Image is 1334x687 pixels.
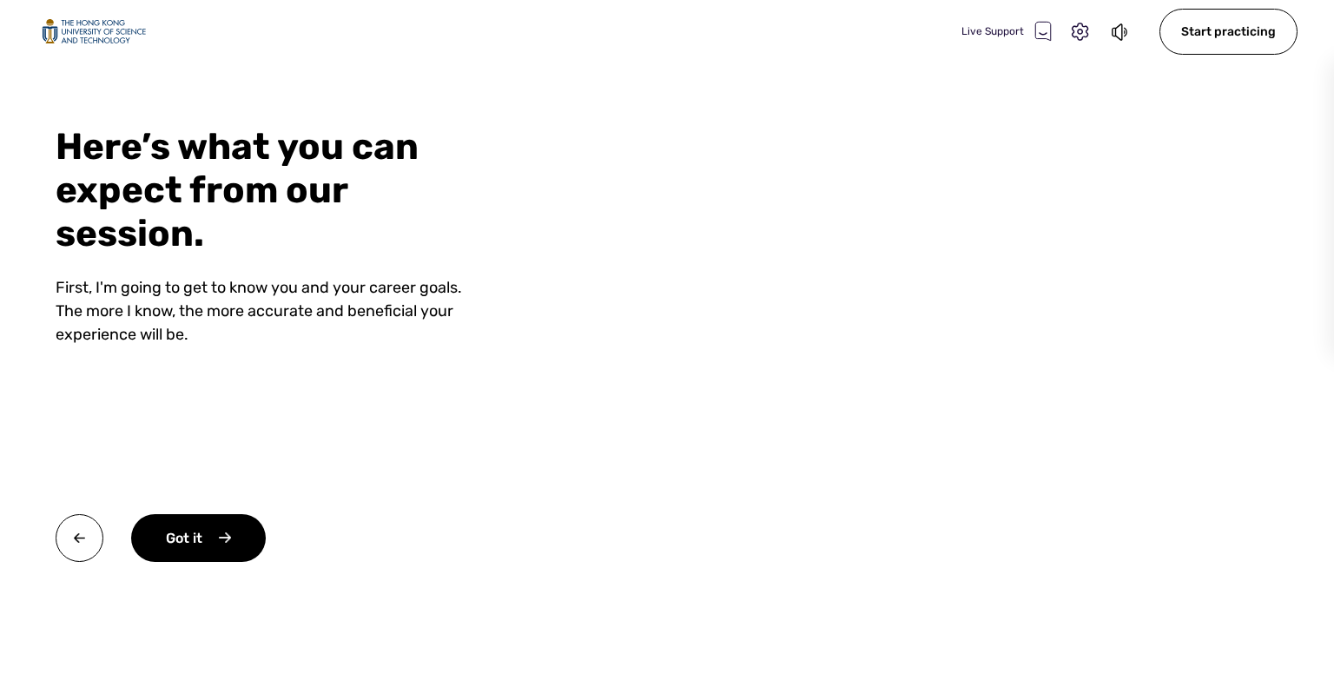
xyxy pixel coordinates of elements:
div: Here’s what you can expect from our session. [56,125,478,255]
img: twa0v+wMBzw8O7hXOoXfZwY4Rs7V4QQI7OXhSEnh6TzU1B8CMcie5QIvElVkpoMP8DJr7EI0p8Ns6ryRf5n4wFbqwEIwXmb+H... [56,514,103,562]
img: logo [42,19,146,44]
div: Live Support [961,21,1052,42]
div: First, I'm going to get to know you and your career goals. The more I know, the more accurate and... [56,276,478,347]
div: Got it [131,514,266,562]
div: Start practicing [1159,9,1298,55]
